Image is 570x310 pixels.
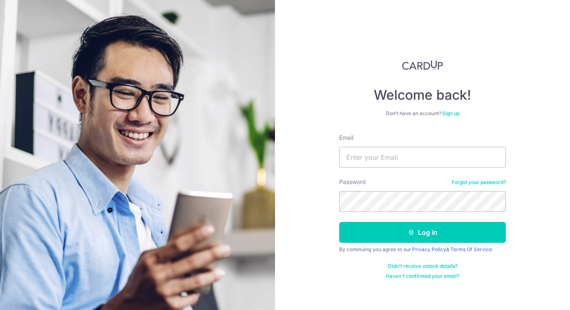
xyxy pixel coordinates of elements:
[388,263,457,270] a: Didn't receive unlock details?
[339,222,506,243] button: Log in
[412,246,446,252] a: Privacy Policy
[452,179,506,186] a: Forgot your password?
[339,110,506,117] div: Don’t have an account?
[339,147,506,168] input: Enter your Email
[339,246,506,253] div: By continuing you agree to our &
[339,178,366,186] label: Password
[402,60,443,70] img: CardUp Logo
[339,134,353,142] label: Email
[450,246,492,252] a: Terms Of Service
[339,87,506,103] h4: Welcome back!
[386,273,459,280] a: Haven't confirmed your email?
[442,110,460,116] a: Sign up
